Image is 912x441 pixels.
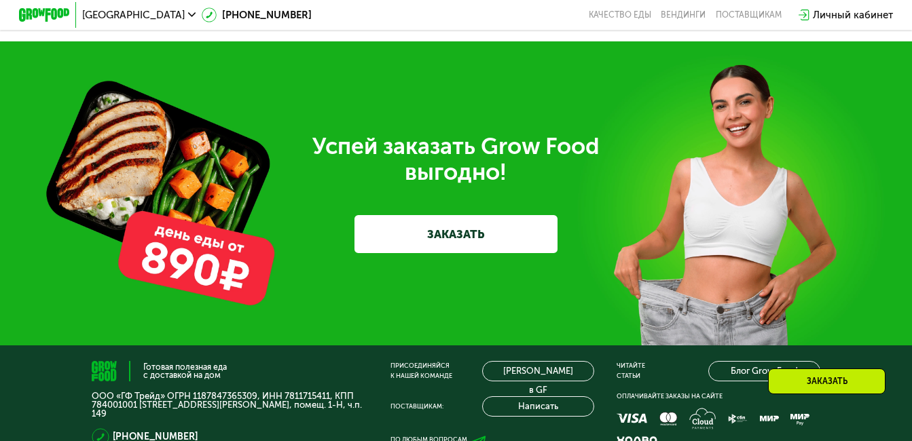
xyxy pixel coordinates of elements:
div: Присоединяйся к нашей команде [390,361,452,381]
div: Читайте статьи [617,361,645,381]
div: Успей заказать Grow Food выгодно! [101,134,811,185]
span: [GEOGRAPHIC_DATA] [82,10,185,20]
div: Оплачивайте заказы на сайте [617,391,820,402]
div: Личный кабинет [813,7,893,22]
div: поставщикам [716,10,782,20]
p: ООО «ГФ Трейд» ОГРН 1187847365309, ИНН 7811715411, КПП 784001001 [STREET_ADDRESS][PERSON_NAME], п... [92,391,368,418]
a: [PERSON_NAME] в GF [482,361,594,381]
a: [PHONE_NUMBER] [202,7,312,22]
a: Вендинги [661,10,706,20]
div: Поставщикам: [390,402,443,412]
a: ЗАКАЗАТЬ [354,215,557,253]
div: Готовая полезная еда с доставкой на дом [143,363,227,379]
a: Качество еды [589,10,651,20]
div: Заказать [768,368,886,394]
button: Написать [482,396,594,417]
a: Блог Grow Food [708,361,820,381]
